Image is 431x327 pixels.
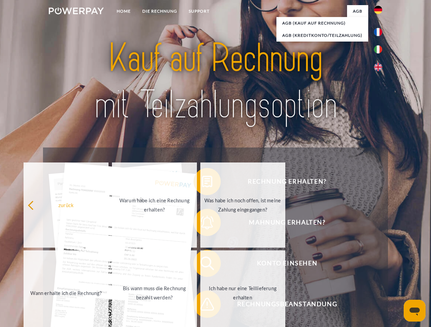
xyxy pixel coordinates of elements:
[404,300,426,322] iframe: Schaltfläche zum Öffnen des Messaging-Fensters
[276,17,368,29] a: AGB (Kauf auf Rechnung)
[111,5,137,17] a: Home
[374,63,382,71] img: en
[183,5,215,17] a: SUPPORT
[116,284,193,302] div: Bis wann muss die Rechnung bezahlt werden?
[347,5,368,17] a: agb
[49,7,104,14] img: logo-powerpay-white.svg
[65,33,366,130] img: title-powerpay_de.svg
[374,45,382,53] img: it
[28,200,104,209] div: zurück
[200,162,285,248] a: Was habe ich noch offen, ist meine Zahlung eingegangen?
[276,29,368,42] a: AGB (Kreditkonto/Teilzahlung)
[28,288,104,297] div: Wann erhalte ich die Rechnung?
[374,28,382,36] img: fr
[137,5,183,17] a: DIE RECHNUNG
[374,6,382,14] img: de
[204,284,281,302] div: Ich habe nur eine Teillieferung erhalten
[116,196,193,214] div: Warum habe ich eine Rechnung erhalten?
[204,196,281,214] div: Was habe ich noch offen, ist meine Zahlung eingegangen?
